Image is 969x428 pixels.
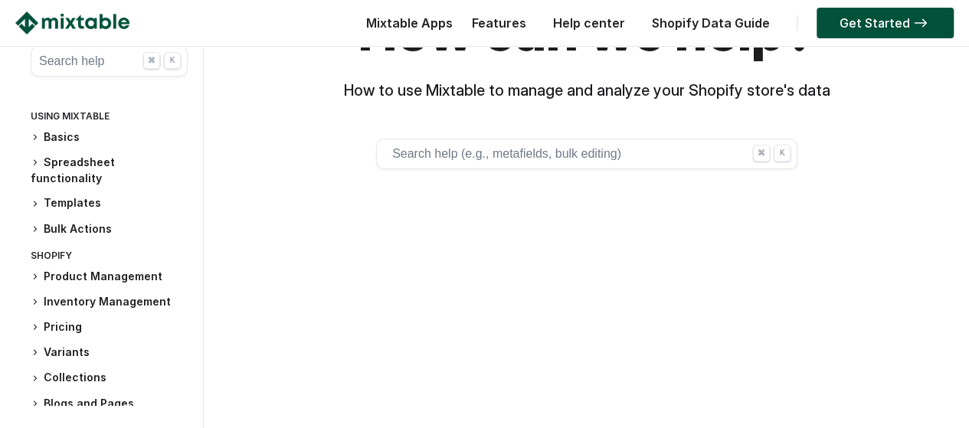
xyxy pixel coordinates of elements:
[464,15,534,31] a: Features
[31,269,188,285] h3: Product Management
[31,396,188,412] h3: Blogs and Pages
[753,145,770,162] div: ⌘
[31,221,188,237] h3: Bulk Actions
[31,195,188,211] h3: Templates
[545,15,633,31] a: Help center
[31,247,188,269] div: Shopify
[376,139,797,169] button: Search help (e.g., metafields, bulk editing) ⌘ K
[143,52,160,69] div: ⌘
[31,294,188,310] h3: Inventory Management
[910,18,931,28] img: arrow-right.svg
[358,11,453,42] div: Mixtable Apps
[31,129,188,145] h3: Basics
[31,319,188,335] h3: Pricing
[31,370,188,386] h3: Collections
[31,155,188,186] h3: Spreadsheet functionality
[817,8,954,38] a: Get Started
[774,145,791,162] div: K
[164,52,181,69] div: K
[31,345,188,361] h3: Variants
[31,46,188,77] button: Search help ⌘ K
[644,15,777,31] a: Shopify Data Guide
[31,107,188,129] div: Using Mixtable
[211,81,962,100] h3: How to use Mixtable to manage and analyze your Shopify store's data
[15,11,129,34] img: Mixtable logo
